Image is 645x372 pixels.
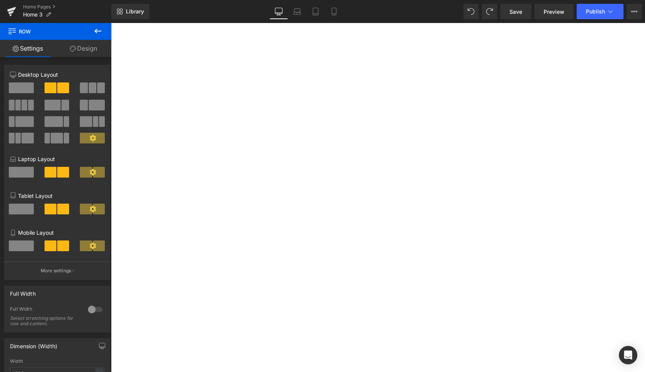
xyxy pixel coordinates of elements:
[111,4,149,19] a: New Library
[10,71,104,79] p: Desktop Layout
[8,23,84,40] span: Row
[627,4,642,19] button: More
[41,267,71,274] p: More settings
[325,4,343,19] a: Mobile
[5,262,110,280] button: More settings
[544,8,564,16] span: Preview
[534,4,574,19] a: Preview
[10,192,104,200] p: Tablet Layout
[577,4,623,19] button: Publish
[270,4,288,19] a: Desktop
[288,4,306,19] a: Laptop
[619,346,637,364] div: Open Intercom Messenger
[586,8,605,15] span: Publish
[10,286,36,297] div: Full Width
[306,4,325,19] a: Tablet
[56,40,111,57] a: Design
[126,8,144,15] span: Library
[10,155,104,163] p: Laptop Layout
[10,229,104,237] p: Mobile Layout
[10,316,79,326] div: Select stretching options for row and content.
[509,8,522,16] span: Save
[482,4,497,19] button: Redo
[10,359,104,364] div: Width
[10,306,80,314] div: Full Width
[10,339,57,349] div: Dimension (Width)
[23,4,111,10] a: Home Pages
[463,4,479,19] button: Undo
[23,12,43,18] span: Home 3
